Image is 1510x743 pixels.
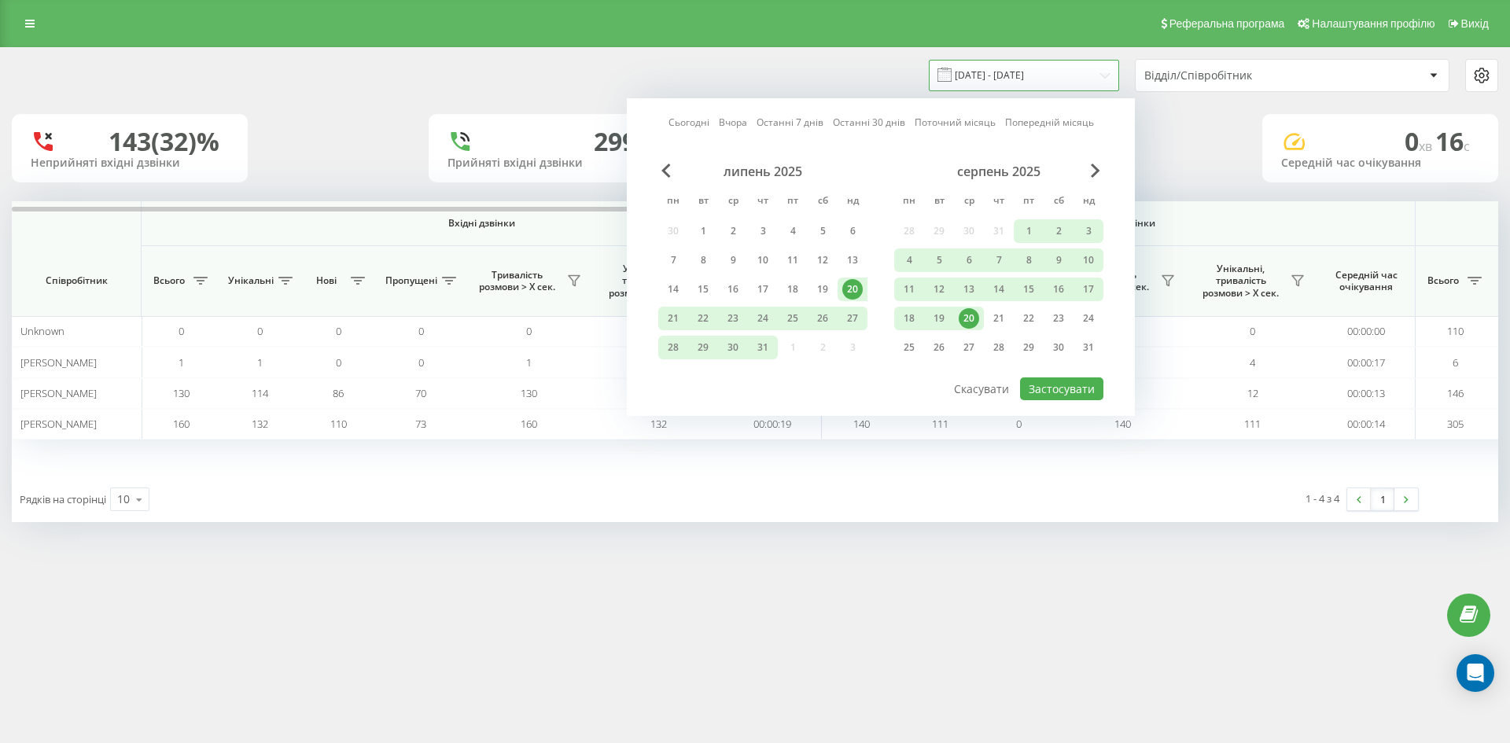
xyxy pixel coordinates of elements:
[753,221,773,241] div: 3
[1371,488,1394,510] a: 1
[778,278,808,301] div: пт 18 лип 2025 р.
[1014,307,1044,330] div: пт 22 серп 2025 р.
[748,278,778,301] div: чт 17 лип 2025 р.
[783,308,803,329] div: 25
[1461,17,1489,30] span: Вихід
[1044,248,1074,272] div: сб 9 серп 2025 р.
[783,250,803,270] div: 11
[20,417,97,431] span: [PERSON_NAME]
[521,386,537,400] span: 130
[1317,409,1416,440] td: 00:00:14
[1044,219,1074,243] div: сб 2 серп 2025 р.
[1074,336,1103,359] div: нд 31 серп 2025 р.
[688,307,718,330] div: вт 22 лип 2025 р.
[899,308,919,329] div: 18
[812,279,833,300] div: 19
[1048,308,1069,329] div: 23
[984,278,1014,301] div: чт 14 серп 2025 р.
[753,279,773,300] div: 17
[1018,250,1039,270] div: 8
[663,337,683,358] div: 28
[808,248,838,272] div: сб 12 лип 2025 р.
[1464,138,1470,155] span: c
[954,307,984,330] div: ср 20 серп 2025 р.
[1244,417,1261,431] span: 111
[20,492,106,506] span: Рядків на сторінці
[1317,347,1416,377] td: 00:00:17
[447,156,646,170] div: Прийняті вхідні дзвінки
[173,417,190,431] span: 160
[718,248,748,272] div: ср 9 лип 2025 р.
[748,219,778,243] div: чт 3 лип 2025 р.
[1018,308,1039,329] div: 22
[688,248,718,272] div: вт 8 лип 2025 р.
[1453,355,1458,370] span: 6
[149,274,189,287] span: Всього
[25,274,127,287] span: Співробітник
[1447,324,1464,338] span: 110
[1074,219,1103,243] div: нд 3 серп 2025 р.
[594,127,636,156] div: 299
[842,250,863,270] div: 13
[748,336,778,359] div: чт 31 лип 2025 р.
[418,324,424,338] span: 0
[1047,190,1070,214] abbr: субота
[1250,355,1255,370] span: 4
[693,221,713,241] div: 1
[984,248,1014,272] div: чт 7 серп 2025 р.
[1078,308,1099,329] div: 24
[719,115,747,130] a: Вчора
[661,164,671,178] span: Previous Month
[841,190,864,214] abbr: неділя
[1405,124,1435,158] span: 0
[693,250,713,270] div: 8
[897,190,921,214] abbr: понеділок
[1018,221,1039,241] div: 1
[602,263,692,300] span: Унікальні, тривалість розмови > Х сек.
[783,279,803,300] div: 18
[658,307,688,330] div: пн 21 лип 2025 р.
[688,219,718,243] div: вт 1 лип 2025 р.
[718,219,748,243] div: ср 2 лип 2025 р.
[1144,69,1332,83] div: Відділ/Співробітник
[932,417,948,431] span: 111
[757,115,823,130] a: Останні 7 днів
[838,248,867,272] div: нд 13 лип 2025 р.
[1329,269,1403,293] span: Середній час очікування
[812,308,833,329] div: 26
[336,324,341,338] span: 0
[1447,417,1464,431] span: 305
[721,190,745,214] abbr: середа
[984,307,1014,330] div: чт 21 серп 2025 р.
[472,269,562,293] span: Тривалість розмови > Х сек.
[808,278,838,301] div: сб 19 лип 2025 р.
[718,278,748,301] div: ср 16 лип 2025 р.
[778,248,808,272] div: пт 11 лип 2025 р.
[778,307,808,330] div: пт 25 лип 2025 р.
[663,250,683,270] div: 7
[959,308,979,329] div: 20
[663,279,683,300] div: 14
[753,337,773,358] div: 31
[723,250,743,270] div: 9
[959,337,979,358] div: 27
[1078,279,1099,300] div: 17
[1457,654,1494,692] div: Open Intercom Messenger
[894,336,924,359] div: пн 25 серп 2025 р.
[833,115,905,130] a: Останні 30 днів
[1048,221,1069,241] div: 2
[899,337,919,358] div: 25
[650,417,667,431] span: 132
[842,279,863,300] div: 20
[987,190,1011,214] abbr: четвер
[929,337,949,358] div: 26
[812,221,833,241] div: 5
[1014,219,1044,243] div: пт 1 серп 2025 р.
[748,307,778,330] div: чт 24 лип 2025 р.
[658,248,688,272] div: пн 7 лип 2025 р.
[1044,278,1074,301] div: сб 16 серп 2025 р.
[894,248,924,272] div: пн 4 серп 2025 р.
[751,190,775,214] abbr: четвер
[385,274,437,287] span: Пропущені
[526,355,532,370] span: 1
